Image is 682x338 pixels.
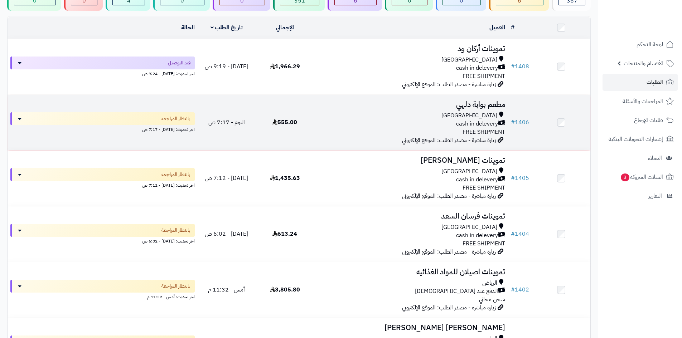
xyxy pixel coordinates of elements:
span: زيارة مباشرة - مصدر الطلب: الموقع الإلكتروني [402,192,496,200]
span: [GEOGRAPHIC_DATA] [441,223,497,231]
span: [DATE] - 6:02 ص [205,230,248,238]
div: اخر تحديث: [DATE] - 9:24 ص [10,69,195,77]
a: الإجمالي [276,23,294,32]
span: 3,805.80 [270,285,300,294]
span: # [511,62,515,71]
span: 3 [621,173,629,181]
a: #1406 [511,118,529,127]
span: بانتظار المراجعة [161,171,190,178]
h3: تموينات [PERSON_NAME] [317,156,505,165]
span: زيارة مباشرة - مصدر الطلب: الموقع الإلكتروني [402,136,496,144]
span: # [511,285,515,294]
span: بانتظار المراجعة [161,115,190,122]
span: زيارة مباشرة - مصدر الطلب: الموقع الإلكتروني [402,80,496,89]
span: إشعارات التحويلات البنكية [609,134,663,144]
span: المراجعات والأسئلة [623,96,663,106]
span: اليوم - 7:17 ص [208,118,245,127]
span: [DATE] - 9:19 ص [205,62,248,71]
div: اخر تحديث: [DATE] - 7:12 ص [10,181,195,188]
h3: تموينات فرسان السعد [317,212,505,220]
h3: [PERSON_NAME] [PERSON_NAME] [317,324,505,332]
div: اخر تحديث: [DATE] - 6:02 ص [10,237,195,244]
div: اخر تحديث: [DATE] - 7:17 ص [10,125,195,133]
a: #1402 [511,285,529,294]
span: قيد التوصيل [168,59,190,67]
span: الطلبات [647,77,663,87]
a: التقارير [603,187,678,205]
span: الأقسام والمنتجات [624,58,663,68]
span: # [511,174,515,182]
a: إشعارات التحويلات البنكية [603,131,678,148]
span: cash in delevery [456,176,498,184]
a: طلبات الإرجاع [603,112,678,129]
span: بانتظار المراجعة [161,283,190,290]
span: cash in delevery [456,120,498,128]
a: العميل [489,23,505,32]
span: FREE SHIPMENT [463,239,505,248]
span: cash in delevery [456,231,498,240]
h3: تموينات أركان ود [317,45,505,53]
span: 1,435.63 [270,174,300,182]
span: بانتظار المراجعة [161,227,190,234]
h3: تموينات اصيلان للمواد الغذائيه [317,268,505,276]
a: لوحة التحكم [603,36,678,53]
span: cash in delevery [456,64,498,72]
span: 1,966.29 [270,62,300,71]
a: المراجعات والأسئلة [603,93,678,110]
span: [GEOGRAPHIC_DATA] [441,56,497,64]
span: 555.00 [272,118,297,127]
div: اخر تحديث: أمس - 11:32 م [10,293,195,300]
span: العملاء [648,153,662,163]
span: [DATE] - 7:12 ص [205,174,248,182]
span: الدفع عند [DEMOGRAPHIC_DATA] [415,287,498,295]
span: FREE SHIPMENT [463,72,505,80]
span: FREE SHIPMENT [463,128,505,136]
a: الطلبات [603,74,678,91]
a: تاريخ الطلب [211,23,243,32]
span: [GEOGRAPHIC_DATA] [441,112,497,120]
span: طلبات الإرجاع [634,115,663,125]
span: التقارير [648,191,662,201]
span: [GEOGRAPHIC_DATA] [441,167,497,176]
a: #1408 [511,62,529,71]
span: # [511,118,515,127]
span: زيارة مباشرة - مصدر الطلب: الموقع الإلكتروني [402,303,496,312]
span: الرياض [482,279,497,287]
a: السلات المتروكة3 [603,168,678,186]
a: الحالة [181,23,195,32]
span: 613.24 [272,230,297,238]
span: شحن مجاني [479,295,505,304]
a: #1404 [511,230,529,238]
span: # [511,230,515,238]
span: أمس - 11:32 م [208,285,245,294]
h3: مطعم بوابة دلهي [317,101,505,109]
span: لوحة التحكم [637,39,663,49]
a: العملاء [603,150,678,167]
span: السلات المتروكة [620,172,663,182]
span: زيارة مباشرة - مصدر الطلب: الموقع الإلكتروني [402,248,496,256]
a: # [511,23,514,32]
a: #1405 [511,174,529,182]
span: FREE SHIPMENT [463,183,505,192]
